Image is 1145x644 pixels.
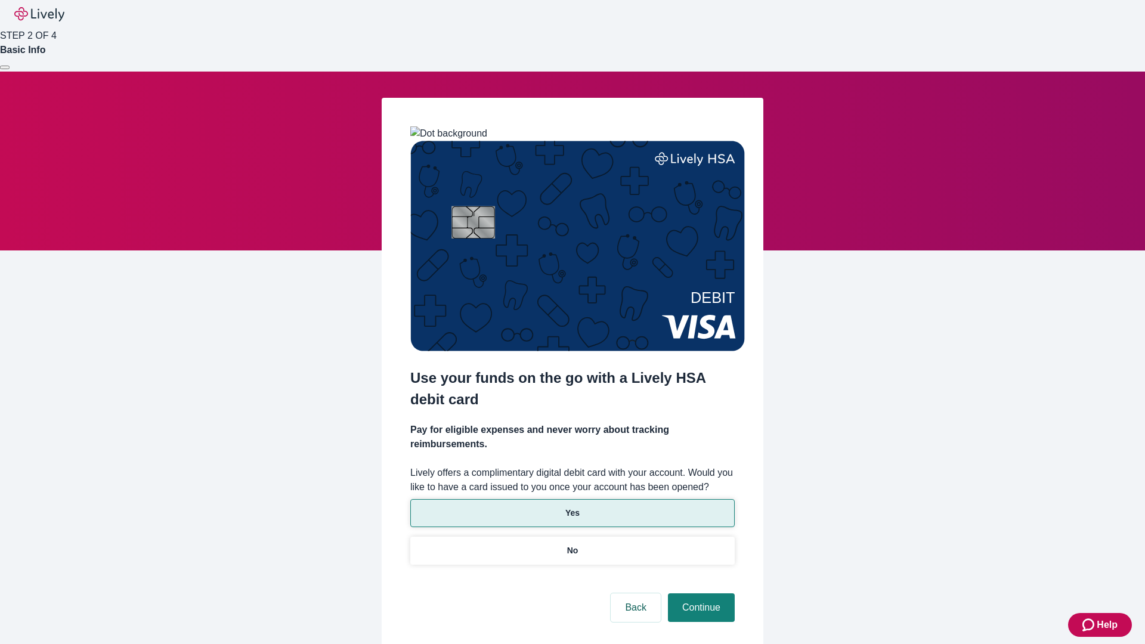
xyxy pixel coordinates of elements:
[14,7,64,21] img: Lively
[567,544,578,557] p: No
[410,537,735,565] button: No
[611,593,661,622] button: Back
[668,593,735,622] button: Continue
[1068,613,1132,637] button: Zendesk support iconHelp
[410,126,487,141] img: Dot background
[565,507,580,519] p: Yes
[410,367,735,410] h2: Use your funds on the go with a Lively HSA debit card
[410,423,735,451] h4: Pay for eligible expenses and never worry about tracking reimbursements.
[410,466,735,494] label: Lively offers a complimentary digital debit card with your account. Would you like to have a card...
[1082,618,1097,632] svg: Zendesk support icon
[410,141,745,351] img: Debit card
[1097,618,1118,632] span: Help
[410,499,735,527] button: Yes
